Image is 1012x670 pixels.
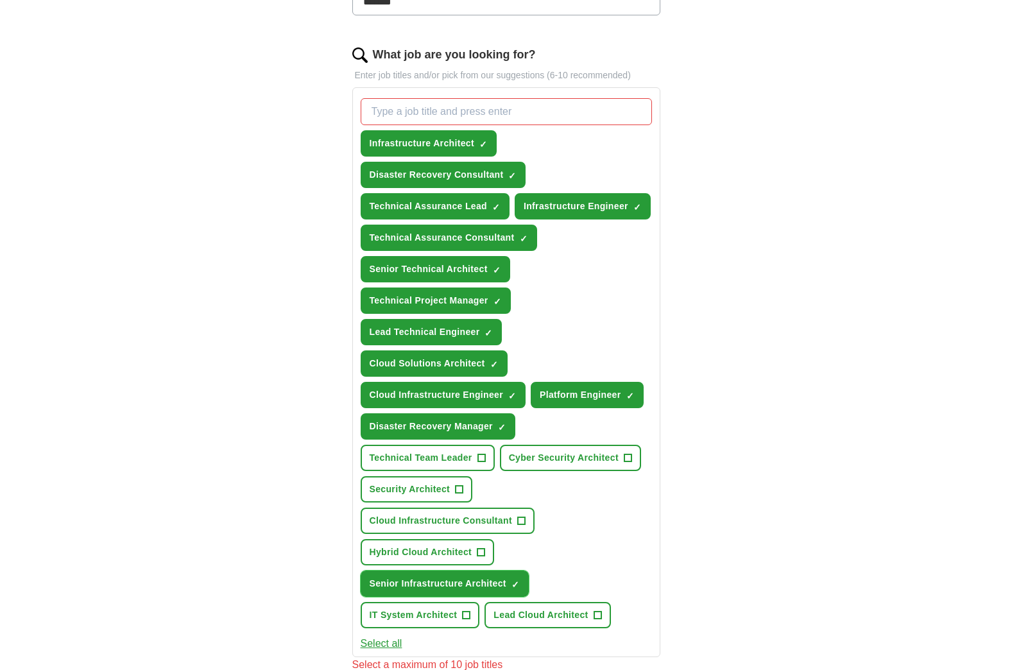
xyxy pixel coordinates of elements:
button: Infrastructure Architect✓ [361,130,497,157]
span: Technical Assurance Consultant [370,231,515,245]
button: Hybrid Cloud Architect [361,539,495,565]
button: Senior Technical Architect✓ [361,256,510,282]
span: Technical Team Leader [370,451,472,465]
button: Security Architect [361,476,473,502]
span: Senior Technical Architect [370,262,488,276]
p: Enter job titles and/or pick from our suggestions (6-10 recommended) [352,69,660,82]
span: Platform Engineer [540,388,621,402]
button: Technical Team Leader [361,445,495,471]
input: Type a job title and press enter [361,98,652,125]
span: ✓ [490,359,498,370]
button: Cloud Solutions Architect✓ [361,350,508,377]
span: Lead Technical Engineer [370,325,480,339]
span: ✓ [626,391,634,401]
button: Technical Project Manager✓ [361,288,511,314]
button: Cyber Security Architect [500,445,641,471]
span: ✓ [520,234,527,244]
span: Infrastructure Engineer [524,200,628,213]
span: Senior Infrastructure Architect [370,577,506,590]
button: Senior Infrastructure Architect✓ [361,571,529,597]
button: Technical Assurance Consultant✓ [361,225,537,251]
span: Disaster Recovery Manager [370,420,493,433]
span: Cloud Solutions Architect [370,357,485,370]
span: ✓ [633,202,641,212]
button: Technical Assurance Lead✓ [361,193,510,219]
button: Cloud Infrastructure Engineer✓ [361,382,526,408]
span: ✓ [508,171,516,181]
img: search.png [352,47,368,63]
button: Lead Technical Engineer✓ [361,319,502,345]
span: ✓ [498,422,506,433]
button: IT System Architect [361,602,480,628]
button: Cloud Infrastructure Consultant [361,508,535,534]
span: ✓ [493,265,501,275]
span: ✓ [492,202,500,212]
span: Cyber Security Architect [509,451,619,465]
span: ✓ [479,139,487,150]
span: Technical Project Manager [370,294,488,307]
button: Disaster Recovery Consultant✓ [361,162,526,188]
button: Lead Cloud Architect [485,602,610,628]
button: Infrastructure Engineer✓ [515,193,651,219]
label: What job are you looking for? [373,46,536,64]
button: Disaster Recovery Manager✓ [361,413,515,440]
span: Infrastructure Architect [370,137,474,150]
button: Platform Engineer✓ [531,382,644,408]
span: Cloud Infrastructure Engineer [370,388,504,402]
span: ✓ [493,296,501,307]
span: Lead Cloud Architect [493,608,588,622]
span: Security Architect [370,483,450,496]
button: Select all [361,636,402,651]
span: Disaster Recovery Consultant [370,168,504,182]
span: ✓ [508,391,516,401]
span: Cloud Infrastructure Consultant [370,514,512,528]
span: ✓ [511,580,519,590]
span: ✓ [485,328,492,338]
span: Hybrid Cloud Architect [370,545,472,559]
span: Technical Assurance Lead [370,200,487,213]
span: IT System Architect [370,608,458,622]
